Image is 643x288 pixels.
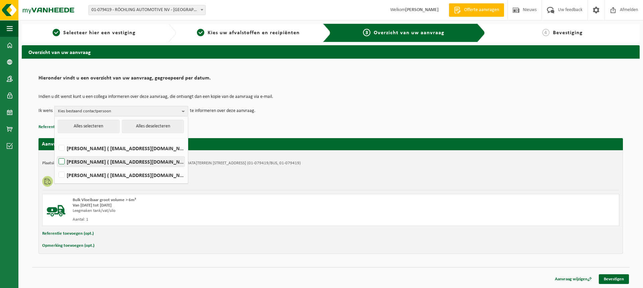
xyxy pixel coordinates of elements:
[39,106,53,116] p: Ik wens
[73,208,358,214] div: Leegmaken tank/vat/silo
[73,217,358,222] div: Aantal: 1
[58,106,179,116] span: Kies bestaand contactpersoon
[550,274,597,284] a: Aanvraag wijzigen
[46,197,66,218] img: BL-LQ-LV.png
[39,123,90,131] button: Referentie toevoegen (opt.)
[89,5,205,15] span: 01-079419 - RÖCHLING AUTOMOTIVE NV - GIJZEGEM
[42,229,94,238] button: Referentie toevoegen (opt.)
[405,7,439,12] strong: [PERSON_NAME]
[374,30,444,36] span: Overzicht van uw aanvraag
[57,170,185,180] label: [PERSON_NAME] ( [EMAIL_ADDRESS][DOMAIN_NAME] )
[78,161,301,166] td: RÖCHLING AUTOMOTIVE NV, 9308 GIJZEGEM, [GEOGRAPHIC_DATA]TERREIN [STREET_ADDRESS] (01-079419/BUS, ...
[53,29,60,36] span: 1
[73,198,136,202] span: Bulk Vloeibaar groot volume > 6m³
[542,29,550,36] span: 4
[57,143,185,153] label: [PERSON_NAME] ( [EMAIL_ADDRESS][DOMAIN_NAME] )
[42,241,94,250] button: Opmerking toevoegen (opt.)
[363,29,370,36] span: 3
[54,106,188,116] button: Kies bestaand contactpersoon
[63,30,136,36] span: Selecteer hier een vestiging
[599,274,629,284] a: Bevestigen
[22,45,640,58] h2: Overzicht van uw aanvraag
[39,75,623,84] h2: Hieronder vindt u een overzicht van uw aanvraag, gegroepeerd per datum.
[190,106,256,116] p: te informeren over deze aanvraag.
[39,95,623,99] p: Indien u dit wenst kunt u een collega informeren over deze aanvraag, die ontvangt dan een kopie v...
[553,30,583,36] span: Bevestiging
[58,120,120,133] button: Alles selecteren
[88,5,206,15] span: 01-079419 - RÖCHLING AUTOMOTIVE NV - GIJZEGEM
[42,161,71,165] strong: Plaatsingsadres:
[462,7,501,13] span: Offerte aanvragen
[25,29,163,37] a: 1Selecteer hier een vestiging
[180,29,317,37] a: 2Kies uw afvalstoffen en recipiënten
[122,120,184,133] button: Alles deselecteren
[73,203,112,208] strong: Van [DATE] tot [DATE]
[42,141,92,147] strong: Aanvraag voor [DATE]
[449,3,504,17] a: Offerte aanvragen
[197,29,204,36] span: 2
[57,157,185,167] label: [PERSON_NAME] ( [EMAIL_ADDRESS][DOMAIN_NAME] )
[208,30,300,36] span: Kies uw afvalstoffen en recipiënten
